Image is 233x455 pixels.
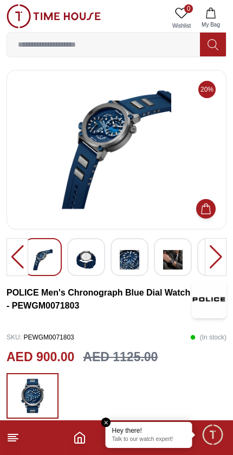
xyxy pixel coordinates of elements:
img: POLICE Men's Chronograph Blue Dial Watch - PEWGM0071803 [120,247,139,272]
h3: POLICE Men's Chronograph Blue Dial Watch - PEWGM0071803 [7,286,192,312]
p: ( In stock ) [190,329,226,345]
img: POLICE Men's Chronograph Blue Dial Watch - PEWGM0071803 [76,247,96,272]
a: 0Wishlist [168,4,195,32]
h2: AED 900.00 [7,348,74,367]
img: ... [19,379,46,413]
span: 0 [184,4,193,13]
span: Wishlist [168,22,195,30]
div: Chat Widget [201,423,225,447]
p: PEWGM0071803 [7,329,74,345]
div: Hey there! [112,426,186,435]
h3: AED 1125.00 [83,348,158,367]
p: Talk to our watch expert! [112,436,186,444]
em: Close tooltip [101,418,111,427]
img: POLICE Men's Chronograph Blue Dial Watch - PEWGM0071803 [192,280,226,318]
span: 20% [198,81,216,98]
img: POLICE Men's Chronograph Blue Dial Watch - PEWGM0071803 [163,247,183,272]
img: ... [7,4,101,28]
img: POLICE Men's Chronograph Blue Dial Watch - PEWGM0071803 [16,79,217,220]
a: Home [73,431,86,444]
img: POLICE Men's Chronograph Blue Dial Watch - PEWGM0071803 [33,247,53,272]
button: My Bag [195,4,226,32]
button: Add to Cart [196,199,216,219]
span: SKU : [7,334,22,341]
span: My Bag [197,21,224,29]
